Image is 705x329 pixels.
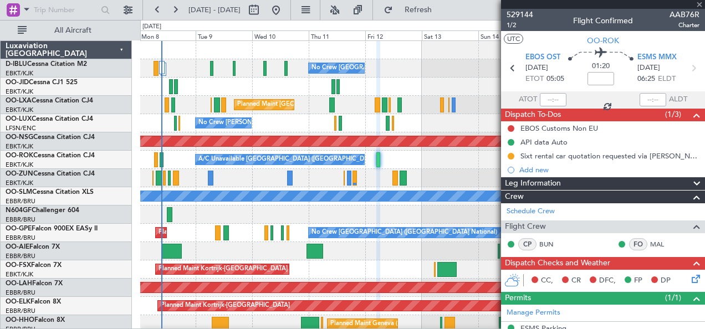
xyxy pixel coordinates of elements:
[525,74,544,85] span: ETOT
[6,116,93,122] a: OO-LUXCessna Citation CJ4
[309,30,365,40] div: Thu 11
[6,189,32,196] span: OO-SLM
[573,15,633,27] div: Flight Confirmed
[6,244,29,250] span: OO-AIE
[6,179,33,187] a: EBKT/KJK
[6,307,35,315] a: EBBR/BRU
[6,134,33,141] span: OO-NSG
[6,116,32,122] span: OO-LUX
[6,124,36,132] a: LFSN/ENC
[669,94,687,105] span: ALDT
[504,34,523,44] button: UTC
[6,317,65,323] a: OO-HHOFalcon 8X
[6,299,61,305] a: OO-ELKFalcon 8X
[6,299,30,305] span: OO-ELK
[6,280,63,287] a: OO-LAHFalcon 7X
[658,74,676,85] span: ELDT
[198,115,331,131] div: No Crew [PERSON_NAME] ([PERSON_NAME])
[6,207,79,214] a: N604GFChallenger 604
[507,20,533,30] span: 1/2
[541,275,553,286] span: CC,
[505,191,524,203] span: Crew
[634,275,642,286] span: FP
[6,106,33,114] a: EBKT/KJK
[6,152,95,159] a: OO-ROKCessna Citation CJ4
[6,197,35,205] a: EBBR/BRU
[252,30,309,40] div: Wed 10
[478,30,535,40] div: Sun 14
[6,97,93,104] a: OO-LXACessna Citation CJ4
[139,30,196,40] div: Mon 8
[546,74,564,85] span: 05:05
[311,224,497,241] div: No Crew [GEOGRAPHIC_DATA] ([GEOGRAPHIC_DATA] National)
[670,9,699,20] span: AAB76R
[198,151,405,168] div: A/C Unavailable [GEOGRAPHIC_DATA] ([GEOGRAPHIC_DATA] National)
[6,171,95,177] a: OO-ZUNCessna Citation CJ4
[6,317,34,323] span: OO-HHO
[670,20,699,30] span: Charter
[6,171,33,177] span: OO-ZUN
[539,239,564,249] a: BUN
[525,63,548,74] span: [DATE]
[665,292,681,304] span: (1/1)
[6,97,32,104] span: OO-LXA
[6,225,32,232] span: OO-GPE
[6,262,31,269] span: OO-FSX
[505,220,546,233] span: Flight Crew
[159,261,288,277] div: Planned Maint Kortrijk-[GEOGRAPHIC_DATA]
[6,244,60,250] a: OO-AIEFalcon 7X
[6,152,33,159] span: OO-ROK
[507,307,560,318] a: Manage Permits
[520,124,598,133] div: EBOS Customs Non EU
[6,161,33,169] a: EBKT/KJK
[34,2,98,18] input: Trip Number
[6,189,94,196] a: OO-SLMCessna Citation XLS
[29,27,117,34] span: All Aircraft
[637,74,655,85] span: 06:25
[6,270,33,279] a: EBKT/KJK
[6,289,35,297] a: EBBR/BRU
[6,142,33,151] a: EBKT/KJK
[196,30,252,40] div: Tue 9
[6,234,35,242] a: EBBR/BRU
[237,96,438,113] div: Planned Maint [GEOGRAPHIC_DATA] ([GEOGRAPHIC_DATA] National)
[6,61,87,68] a: D-IBLUCessna Citation M2
[422,30,478,40] div: Sat 13
[520,137,568,147] div: API data Auto
[507,206,555,217] a: Schedule Crew
[520,151,699,161] div: Sixt rental car quotation requested via [PERSON_NAME]
[6,207,32,214] span: N604GF
[6,225,98,232] a: OO-GPEFalcon 900EX EASy II
[6,69,33,78] a: EBKT/KJK
[505,177,561,190] span: Leg Information
[6,79,29,86] span: OO-JID
[379,1,445,19] button: Refresh
[159,224,359,241] div: Planned Maint [GEOGRAPHIC_DATA] ([GEOGRAPHIC_DATA] National)
[395,6,442,14] span: Refresh
[365,30,422,40] div: Fri 12
[12,22,120,39] button: All Aircraft
[6,215,35,224] a: EBBR/BRU
[637,52,677,63] span: ESMS MMX
[587,35,619,47] span: OO-ROK
[519,165,699,174] div: Add new
[505,292,531,305] span: Permits
[518,238,537,250] div: CP
[142,22,161,32] div: [DATE]
[6,252,35,260] a: EBBR/BRU
[525,52,560,63] span: EBOS OST
[629,238,647,250] div: FO
[665,109,681,120] span: (1/3)
[661,275,671,286] span: DP
[650,239,675,249] a: MAL
[599,275,616,286] span: DFC,
[6,61,27,68] span: D-IBLU
[519,94,537,105] span: ATOT
[637,63,660,74] span: [DATE]
[6,134,95,141] a: OO-NSGCessna Citation CJ4
[6,262,62,269] a: OO-FSXFalcon 7X
[6,88,33,96] a: EBKT/KJK
[161,297,290,314] div: Planned Maint Kortrijk-[GEOGRAPHIC_DATA]
[505,109,561,121] span: Dispatch To-Dos
[188,5,241,15] span: [DATE] - [DATE]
